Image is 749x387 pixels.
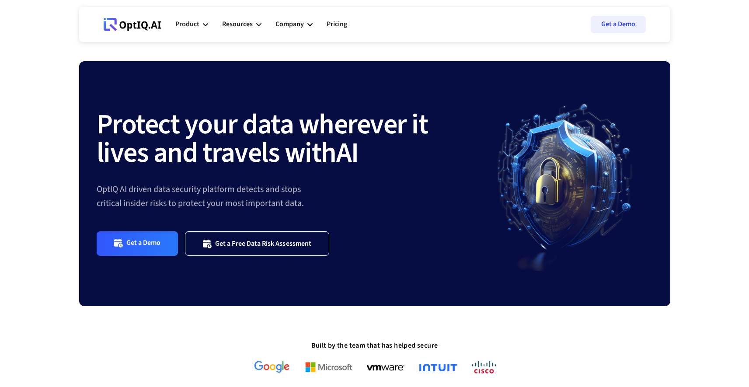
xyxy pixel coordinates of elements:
a: Webflow Homepage [104,11,161,38]
div: Get a Free Data Risk Assessment [215,239,311,248]
strong: Protect your data wherever it lives and travels with [97,105,428,173]
div: OptIQ AI driven data security platform detects and stops critical insider risks to protect your m... [97,182,478,210]
strong: AI [336,133,359,173]
strong: Built by the team that has helped secure [311,341,438,350]
a: Get a Demo [97,231,178,255]
div: Product [175,18,199,30]
div: Product [175,11,208,38]
div: Company [275,11,313,38]
a: Pricing [327,11,347,38]
div: Resources [222,18,253,30]
div: Company [275,18,304,30]
div: Resources [222,11,261,38]
div: Get a Demo [126,238,161,248]
a: Get a Demo [591,16,646,33]
a: Get a Free Data Risk Assessment [185,231,329,255]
